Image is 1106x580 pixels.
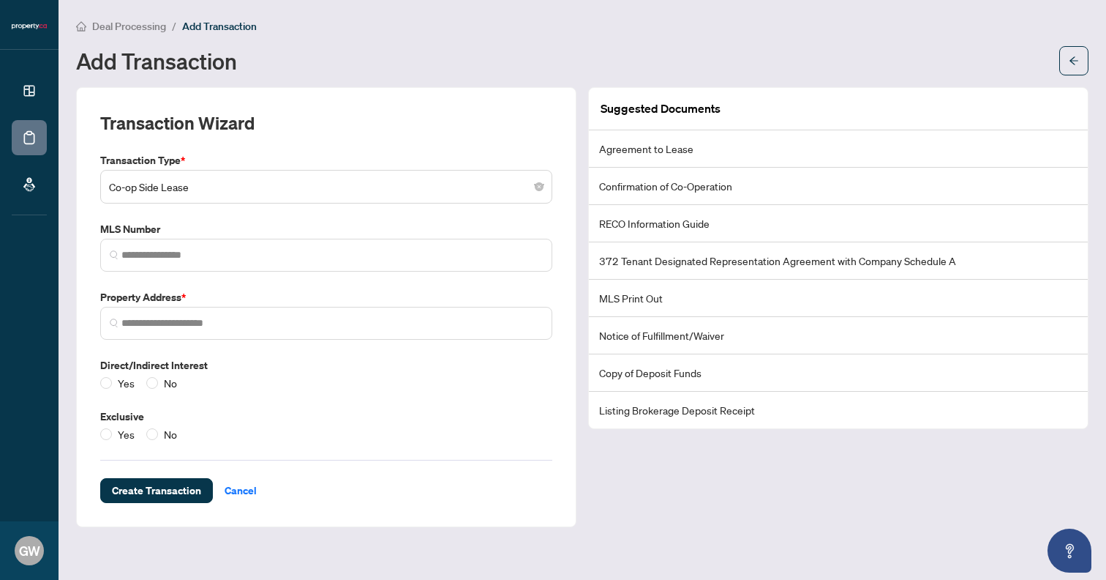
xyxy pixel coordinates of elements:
li: RECO Information Guide [589,205,1088,242]
span: No [158,375,183,391]
img: logo [12,22,47,31]
span: Deal Processing [92,20,166,33]
li: Listing Brokerage Deposit Receipt [589,392,1088,428]
span: Add Transaction [182,20,257,33]
span: Yes [112,375,140,391]
label: Transaction Type [100,152,552,168]
li: Notice of Fulfillment/Waiver [589,317,1088,354]
label: Direct/Indirect Interest [100,357,552,373]
span: home [76,21,86,31]
span: Co-op Side Lease [109,173,543,201]
span: Yes [112,426,140,442]
img: search_icon [110,250,118,259]
button: Open asap [1047,529,1091,573]
article: Suggested Documents [601,100,721,118]
img: search_icon [110,319,118,327]
span: Cancel [225,479,257,502]
li: Agreement to Lease [589,130,1088,168]
button: Create Transaction [100,478,213,503]
label: Property Address [100,289,552,305]
label: MLS Number [100,221,552,237]
span: Create Transaction [112,479,201,502]
button: Cancel [213,478,268,503]
h2: Transaction Wizard [100,111,255,135]
li: / [172,18,176,34]
label: Exclusive [100,409,552,425]
h1: Add Transaction [76,49,237,72]
span: GW [19,540,40,561]
li: Copy of Deposit Funds [589,354,1088,392]
li: MLS Print Out [589,280,1088,317]
span: No [158,426,183,442]
span: close-circle [535,182,543,191]
span: arrow-left [1069,56,1079,66]
li: 372 Tenant Designated Representation Agreement with Company Schedule A [589,242,1088,280]
li: Confirmation of Co-Operation [589,168,1088,205]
